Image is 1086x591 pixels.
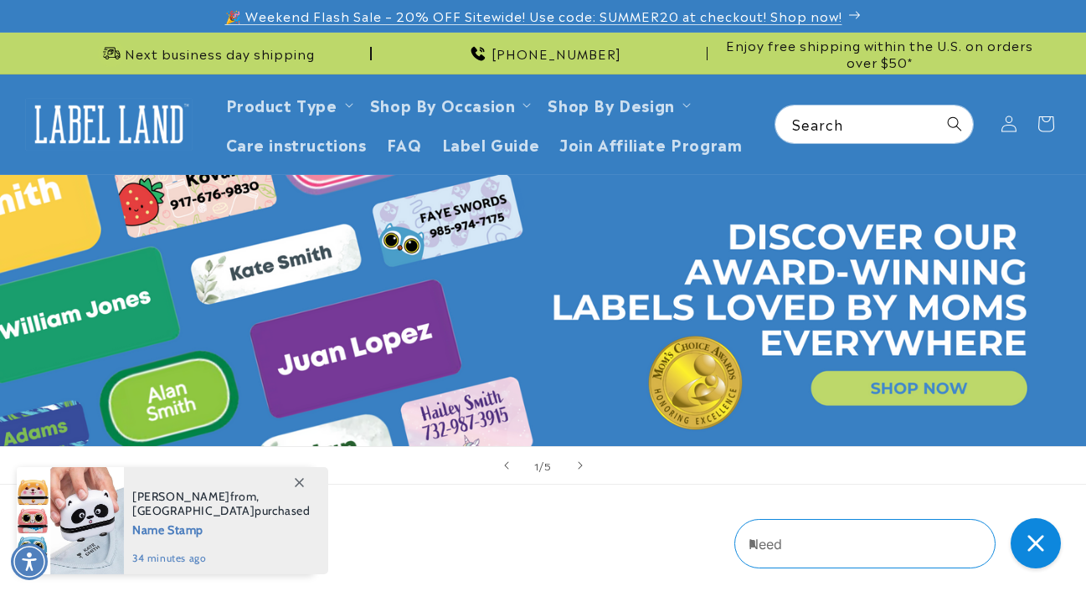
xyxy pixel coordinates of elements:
span: Care instructions [226,134,367,153]
span: 34 minutes ago [132,551,311,566]
span: 1 [534,457,539,474]
h2: Best sellers [42,522,1044,547]
a: Shop By Design [548,93,674,116]
a: Product Type [226,93,337,116]
button: Next slide [562,447,599,484]
button: Previous slide [488,447,525,484]
span: FAQ [387,134,422,153]
img: Label Land [25,98,193,150]
summary: Shop By Occasion [360,85,538,124]
span: 🎉 Weekend Flash Sale – 20% OFF Sitewide! Use code: SUMMER20 at checkout! Shop now! [225,8,842,24]
span: 5 [544,457,552,474]
div: Accessibility Menu [11,543,48,580]
div: Announcement [378,33,708,74]
span: from , purchased [132,490,311,518]
span: Next business day shipping [125,45,315,62]
span: [GEOGRAPHIC_DATA] [132,503,255,518]
span: Name Stamp [132,518,311,539]
div: Announcement [714,33,1044,74]
a: Join Affiliate Program [549,124,752,163]
a: Label Land [19,92,199,157]
summary: Product Type [216,85,360,124]
summary: Shop By Design [538,85,697,124]
a: FAQ [377,124,432,163]
span: [PERSON_NAME] [132,489,230,504]
a: Label Guide [432,124,550,163]
iframe: Gorgias Floating Chat [734,512,1069,574]
span: / [539,457,544,474]
a: Care instructions [216,124,377,163]
span: Label Guide [442,134,540,153]
button: Search [936,105,973,142]
span: [PHONE_NUMBER] [492,45,621,62]
div: Announcement [42,33,372,74]
span: Join Affiliate Program [559,134,742,153]
span: Enjoy free shipping within the U.S. on orders over $50* [714,37,1044,69]
span: Shop By Occasion [370,95,516,114]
